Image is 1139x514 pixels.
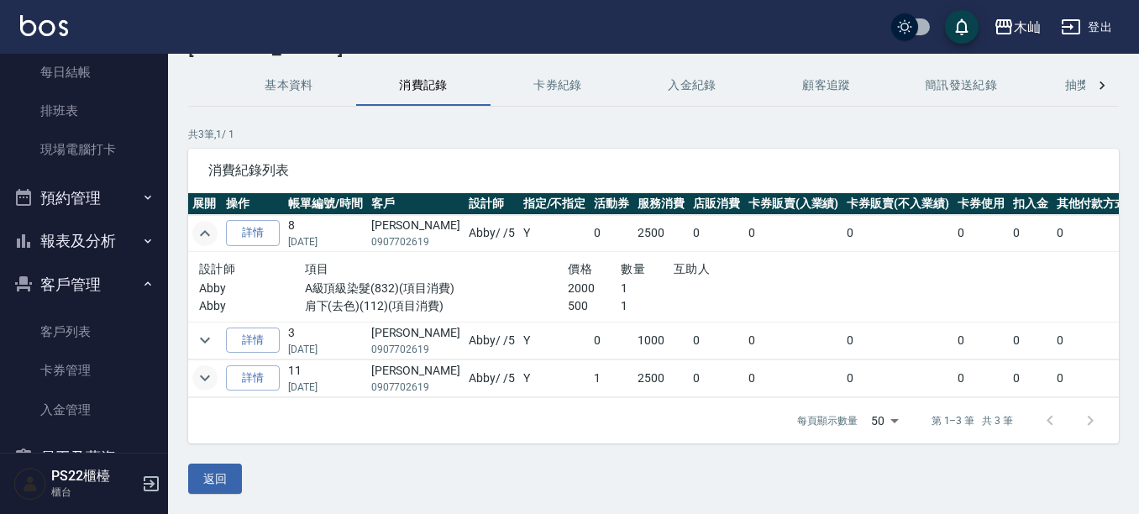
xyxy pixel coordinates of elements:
[842,322,953,359] td: 0
[568,262,592,275] span: 價格
[7,312,161,351] a: 客戶列表
[633,322,689,359] td: 1000
[590,215,633,252] td: 0
[226,328,280,354] a: 詳情
[590,359,633,396] td: 1
[621,262,645,275] span: 數量
[367,193,465,215] th: 客戶
[13,467,47,501] img: Person
[188,127,1119,142] p: 共 3 筆, 1 / 1
[621,297,674,315] p: 1
[7,263,161,307] button: 客戶管理
[465,215,519,252] td: Abby / /5
[305,297,569,315] p: 肩下(去色)(112)(項目消費)
[20,15,68,36] img: Logo
[284,193,367,215] th: 帳單編號/時間
[519,215,590,252] td: Y
[1009,215,1052,252] td: 0
[305,262,329,275] span: 項目
[199,297,305,315] p: Abby
[519,359,590,396] td: Y
[1009,193,1052,215] th: 扣入金
[371,342,460,357] p: 0907702619
[744,359,843,396] td: 0
[288,342,363,357] p: [DATE]
[987,10,1047,45] button: 木屾
[288,234,363,249] p: [DATE]
[491,66,625,106] button: 卡券紀錄
[674,262,710,275] span: 互助人
[222,66,356,106] button: 基本資料
[953,322,1009,359] td: 0
[689,215,744,252] td: 0
[689,322,744,359] td: 0
[356,66,491,106] button: 消費記錄
[1009,322,1052,359] td: 0
[633,193,689,215] th: 服務消費
[367,359,465,396] td: [PERSON_NAME]
[284,322,367,359] td: 3
[744,193,843,215] th: 卡券販賣(入業績)
[953,193,1009,215] th: 卡券使用
[7,351,161,390] a: 卡券管理
[192,365,218,391] button: expand row
[842,215,953,252] td: 0
[1052,215,1131,252] td: 0
[199,262,235,275] span: 設計師
[1009,359,1052,396] td: 0
[633,215,689,252] td: 2500
[568,280,621,297] p: 2000
[188,464,242,495] button: 返回
[284,359,367,396] td: 11
[367,322,465,359] td: [PERSON_NAME]
[465,359,519,396] td: Abby / /5
[621,280,674,297] p: 1
[208,162,1099,179] span: 消費紀錄列表
[284,215,367,252] td: 8
[371,234,460,249] p: 0907702619
[1014,17,1041,38] div: 木屾
[744,215,843,252] td: 0
[51,468,137,485] h5: PS22櫃檯
[199,280,305,297] p: Abby
[226,220,280,246] a: 詳情
[864,398,905,443] div: 50
[7,391,161,429] a: 入金管理
[7,436,161,480] button: 員工及薪資
[465,193,519,215] th: 設計師
[842,359,953,396] td: 0
[689,359,744,396] td: 0
[465,322,519,359] td: Abby / /5
[590,322,633,359] td: 0
[945,10,979,44] button: save
[519,193,590,215] th: 指定/不指定
[932,413,1013,428] p: 第 1–3 筆 共 3 筆
[1052,193,1131,215] th: 其他付款方式
[759,66,894,106] button: 顧客追蹤
[371,380,460,395] p: 0907702619
[192,328,218,353] button: expand row
[519,322,590,359] td: Y
[7,53,161,92] a: 每日結帳
[625,66,759,106] button: 入金紀錄
[842,193,953,215] th: 卡券販賣(不入業績)
[7,176,161,220] button: 預約管理
[7,130,161,169] a: 現場電腦打卡
[689,193,744,215] th: 店販消費
[953,215,1009,252] td: 0
[744,322,843,359] td: 0
[7,92,161,130] a: 排班表
[288,380,363,395] p: [DATE]
[51,485,137,500] p: 櫃台
[367,215,465,252] td: [PERSON_NAME]
[1052,359,1131,396] td: 0
[7,219,161,263] button: 報表及分析
[192,221,218,246] button: expand row
[188,193,222,215] th: 展開
[226,365,280,391] a: 詳情
[222,193,284,215] th: 操作
[590,193,633,215] th: 活動券
[894,66,1028,106] button: 簡訊發送紀錄
[797,413,858,428] p: 每頁顯示數量
[305,280,569,297] p: A級頂級染髮(832)(項目消費)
